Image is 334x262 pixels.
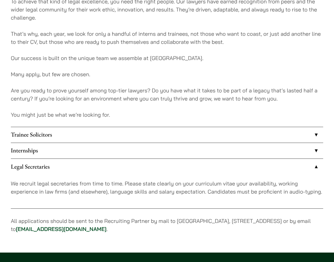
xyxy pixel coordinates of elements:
p: Many apply, but few are chosen. [11,70,323,78]
a: [EMAIL_ADDRESS][DOMAIN_NAME] [16,226,106,232]
p: We recruit legal secretaries from time to time. Please state clearly on your curriculum vitae you... [11,179,323,196]
div: Legal Secretaries [11,175,323,208]
a: Trainee Solicitors [11,127,323,143]
p: All applications should be sent to the Recruiting Partner by mail to [GEOGRAPHIC_DATA], [STREET_A... [11,217,323,233]
p: You might just be what we’re looking for. [11,111,323,119]
p: Are you ready to prove yourself among top-tier lawyers? Do you have what it takes to be part of a... [11,86,323,103]
p: That’s why, each year, we look for only a handful of interns and trainees, not those who want to ... [11,30,323,46]
p: Our success is built on the unique team we assemble at [GEOGRAPHIC_DATA]. [11,54,323,62]
a: Legal Secretaries [11,159,323,174]
a: Internships [11,143,323,158]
